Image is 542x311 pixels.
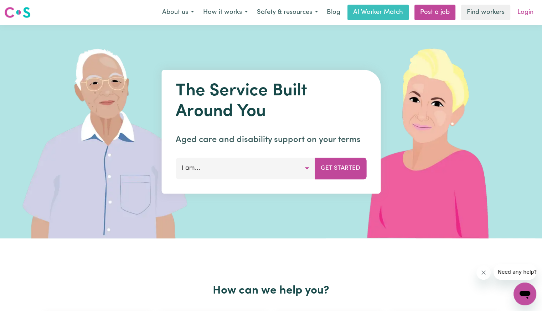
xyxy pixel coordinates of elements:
button: Get Started [315,158,366,179]
button: How it works [198,5,252,20]
h2: How can we help you? [40,284,502,297]
a: Login [513,5,538,20]
a: Find workers [461,5,510,20]
button: About us [158,5,198,20]
img: Careseekers logo [4,6,31,19]
p: Aged care and disability support on your terms [176,133,366,146]
a: AI Worker Match [347,5,409,20]
span: Need any help? [4,5,43,11]
a: Careseekers logo [4,4,31,21]
h1: The Service Built Around You [176,81,366,122]
iframe: Close message [476,265,491,280]
iframe: Button to launch messaging window [513,283,536,305]
iframe: Message from company [494,264,536,280]
a: Post a job [414,5,455,20]
button: I am... [176,158,315,179]
button: Safety & resources [252,5,322,20]
a: Blog [322,5,345,20]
